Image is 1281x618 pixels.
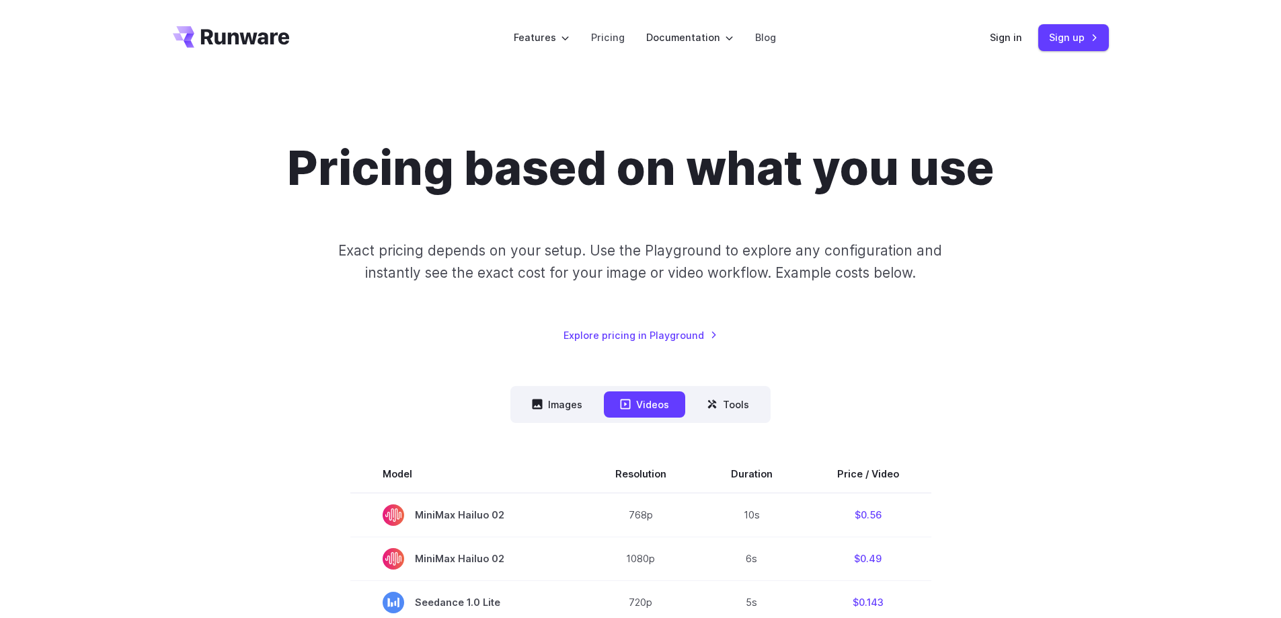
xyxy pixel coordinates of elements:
td: 10s [699,493,805,537]
label: Features [514,30,570,45]
a: Sign up [1038,24,1109,50]
button: Videos [604,391,685,418]
span: MiniMax Hailuo 02 [383,504,551,526]
p: Exact pricing depends on your setup. Use the Playground to explore any configuration and instantl... [313,239,968,284]
label: Documentation [646,30,734,45]
a: Blog [755,30,776,45]
a: Sign in [990,30,1022,45]
td: $0.49 [805,537,931,580]
button: Tools [691,391,765,418]
span: Seedance 1.0 Lite [383,592,551,613]
span: MiniMax Hailuo 02 [383,548,551,570]
a: Go to / [173,26,290,48]
td: 768p [583,493,699,537]
td: 1080p [583,537,699,580]
button: Images [516,391,598,418]
th: Model [350,455,583,493]
a: Pricing [591,30,625,45]
td: $0.56 [805,493,931,537]
th: Resolution [583,455,699,493]
th: Duration [699,455,805,493]
a: Explore pricing in Playground [564,327,717,343]
td: 6s [699,537,805,580]
th: Price / Video [805,455,931,493]
h1: Pricing based on what you use [287,140,994,196]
